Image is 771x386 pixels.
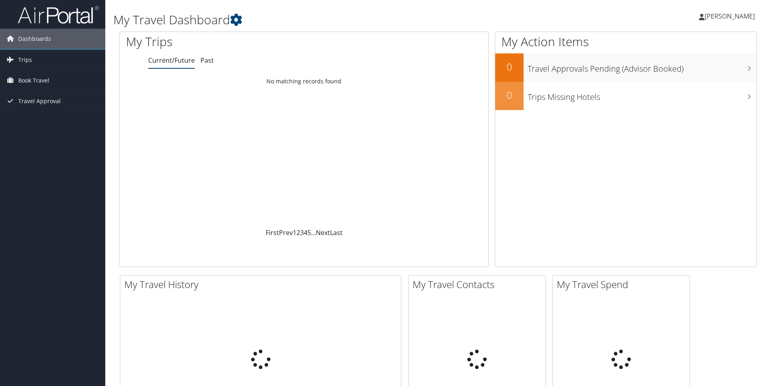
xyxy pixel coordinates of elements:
[495,33,756,50] h1: My Action Items
[495,88,524,102] h2: 0
[495,60,524,74] h2: 0
[296,228,300,237] a: 2
[148,56,195,65] a: Current/Future
[705,12,755,21] span: [PERSON_NAME]
[699,4,763,28] a: [PERSON_NAME]
[300,228,304,237] a: 3
[279,228,293,237] a: Prev
[495,82,756,110] a: 0Trips Missing Hotels
[18,5,99,24] img: airportal-logo.png
[528,59,756,74] h3: Travel Approvals Pending (Advisor Booked)
[316,228,330,237] a: Next
[124,278,401,291] h2: My Travel History
[557,278,690,291] h2: My Travel Spend
[126,33,329,50] h1: My Trips
[113,11,546,28] h1: My Travel Dashboard
[528,87,756,103] h3: Trips Missing Hotels
[266,228,279,237] a: First
[120,74,488,89] td: No matching records found
[18,91,61,111] span: Travel Approval
[18,70,49,91] span: Book Travel
[307,228,311,237] a: 5
[495,53,756,82] a: 0Travel Approvals Pending (Advisor Booked)
[304,228,307,237] a: 4
[18,29,51,49] span: Dashboards
[330,228,343,237] a: Last
[413,278,545,291] h2: My Travel Contacts
[311,228,316,237] span: …
[200,56,214,65] a: Past
[293,228,296,237] a: 1
[18,50,32,70] span: Trips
